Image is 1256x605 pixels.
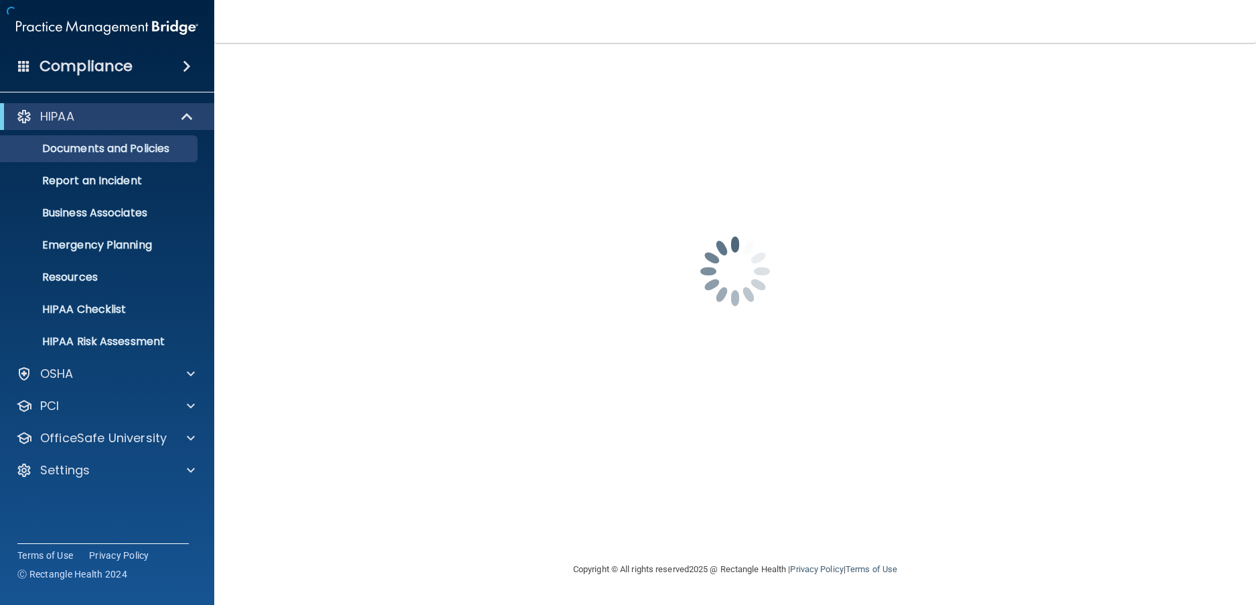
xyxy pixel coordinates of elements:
[17,567,127,581] span: Ⓒ Rectangle Health 2024
[790,564,843,574] a: Privacy Policy
[16,462,195,478] a: Settings
[16,430,195,446] a: OfficeSafe University
[89,549,149,562] a: Privacy Policy
[40,398,59,414] p: PCI
[16,398,195,414] a: PCI
[40,462,90,478] p: Settings
[16,109,194,125] a: HIPAA
[9,142,191,155] p: Documents and Policies
[16,14,198,41] img: PMB logo
[9,239,191,252] p: Emergency Planning
[9,335,191,348] p: HIPAA Risk Assessment
[846,564,897,574] a: Terms of Use
[40,366,74,382] p: OSHA
[40,430,167,446] p: OfficeSafe University
[9,271,191,284] p: Resources
[9,303,191,316] p: HIPAA Checklist
[40,109,74,125] p: HIPAA
[9,206,191,220] p: Business Associates
[17,549,73,562] a: Terms of Use
[40,57,133,76] h4: Compliance
[491,548,979,591] div: Copyright © All rights reserved 2025 @ Rectangle Health | |
[668,204,802,338] img: spinner.e123f6fc.gif
[9,174,191,188] p: Report an Incident
[16,366,195,382] a: OSHA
